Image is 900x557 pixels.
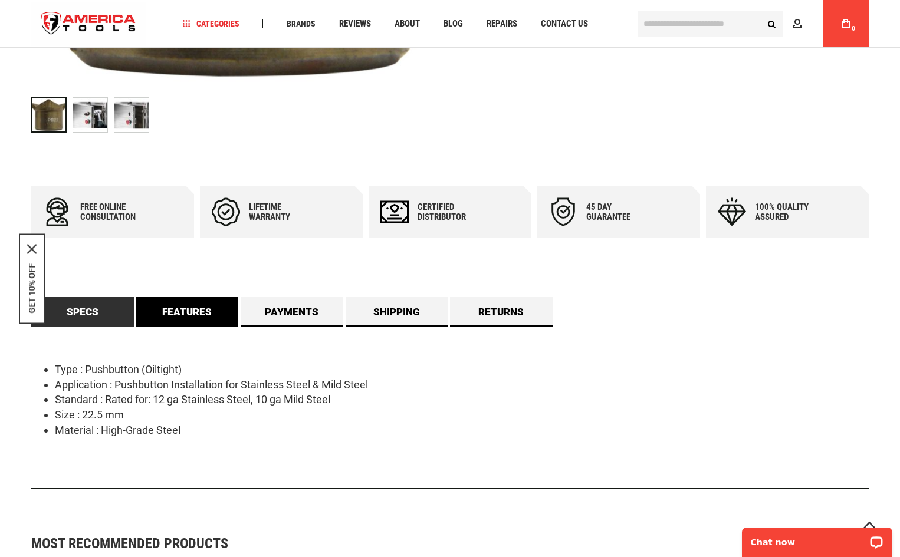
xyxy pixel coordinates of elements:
[27,244,37,253] button: Close
[395,19,420,28] span: About
[31,297,134,327] a: Specs
[31,2,146,46] img: America Tools
[114,98,149,132] img: GREENLEE KP-PB22 PUSHBUTTON (OILTIGHT) KNOCKOUT PUNCH - 22.5MM
[586,202,657,222] div: 45 day Guarantee
[55,377,869,393] li: Application : Pushbutton Installation for Stainless Steel & Mild Steel
[281,16,321,32] a: Brands
[346,297,448,327] a: Shipping
[31,536,827,551] strong: Most Recommended Products
[73,91,114,139] div: GREENLEE KP-PB22 PUSHBUTTON (OILTIGHT) KNOCKOUT PUNCH - 22.5MM
[389,16,425,32] a: About
[241,297,343,327] a: Payments
[852,25,855,32] span: 0
[487,19,517,28] span: Repairs
[27,244,37,253] svg: close icon
[27,263,37,313] button: GET 10% OFF
[287,19,316,28] span: Brands
[536,16,593,32] a: Contact Us
[31,91,73,139] div: GREENLEE KP-PB22 PUSHBUTTON (OILTIGHT) KNOCKOUT PUNCH - 22.5MM
[31,2,146,46] a: store logo
[73,98,107,132] img: GREENLEE KP-PB22 PUSHBUTTON (OILTIGHT) KNOCKOUT PUNCH - 22.5MM
[755,202,826,222] div: 100% quality assured
[444,19,463,28] span: Blog
[55,407,869,423] li: Size : 22.5 mm
[734,520,900,557] iframe: LiveChat chat widget
[481,16,523,32] a: Repairs
[438,16,468,32] a: Blog
[55,392,869,407] li: Standard : Rated for: 12 ga Stainless Steel, 10 ga Mild Steel
[178,16,245,32] a: Categories
[249,202,320,222] div: Lifetime warranty
[418,202,488,222] div: Certified Distributor
[136,297,239,327] a: Features
[541,19,588,28] span: Contact Us
[334,16,376,32] a: Reviews
[55,362,869,377] li: Type : Pushbutton (Oiltight)
[114,91,149,139] div: GREENLEE KP-PB22 PUSHBUTTON (OILTIGHT) KNOCKOUT PUNCH - 22.5MM
[80,202,151,222] div: Free online consultation
[339,19,371,28] span: Reviews
[450,297,553,327] a: Returns
[55,423,869,438] li: Material : High-Grade Steel
[760,12,783,35] button: Search
[183,19,239,28] span: Categories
